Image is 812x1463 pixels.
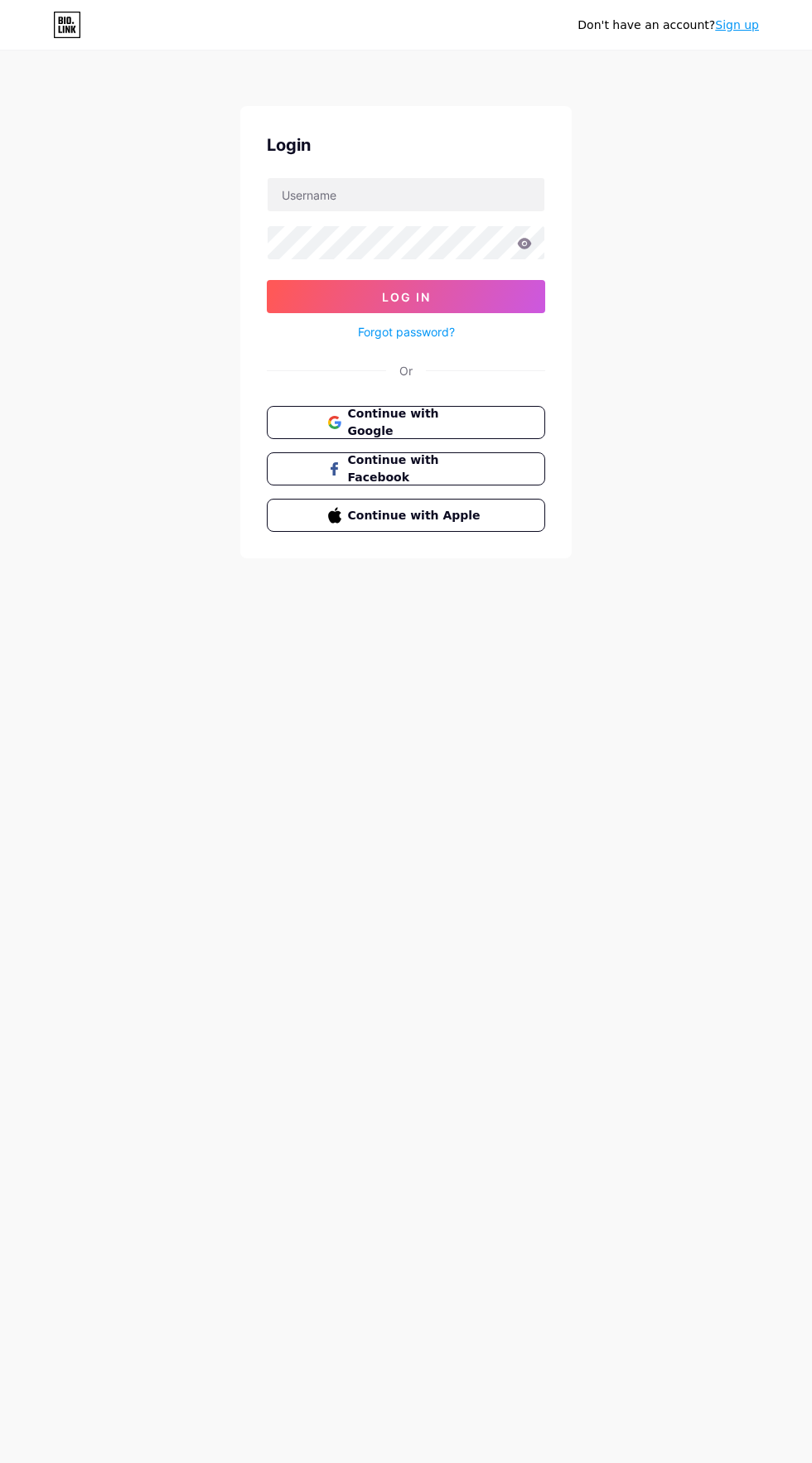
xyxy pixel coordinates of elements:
[578,17,759,34] div: Don't have an account?
[348,451,485,486] span: Continue with Facebook
[267,452,545,485] button: Continue with Facebook
[382,290,431,304] span: Log In
[715,18,759,31] a: Sign up
[358,323,455,340] a: Forgot password?
[267,133,545,157] div: Login
[267,499,545,532] button: Continue with Apple
[268,178,544,211] input: Username
[348,405,485,440] span: Continue with Google
[348,507,485,524] span: Continue with Apple
[267,406,545,439] button: Continue with Google
[267,280,545,313] button: Log In
[399,362,413,379] div: Or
